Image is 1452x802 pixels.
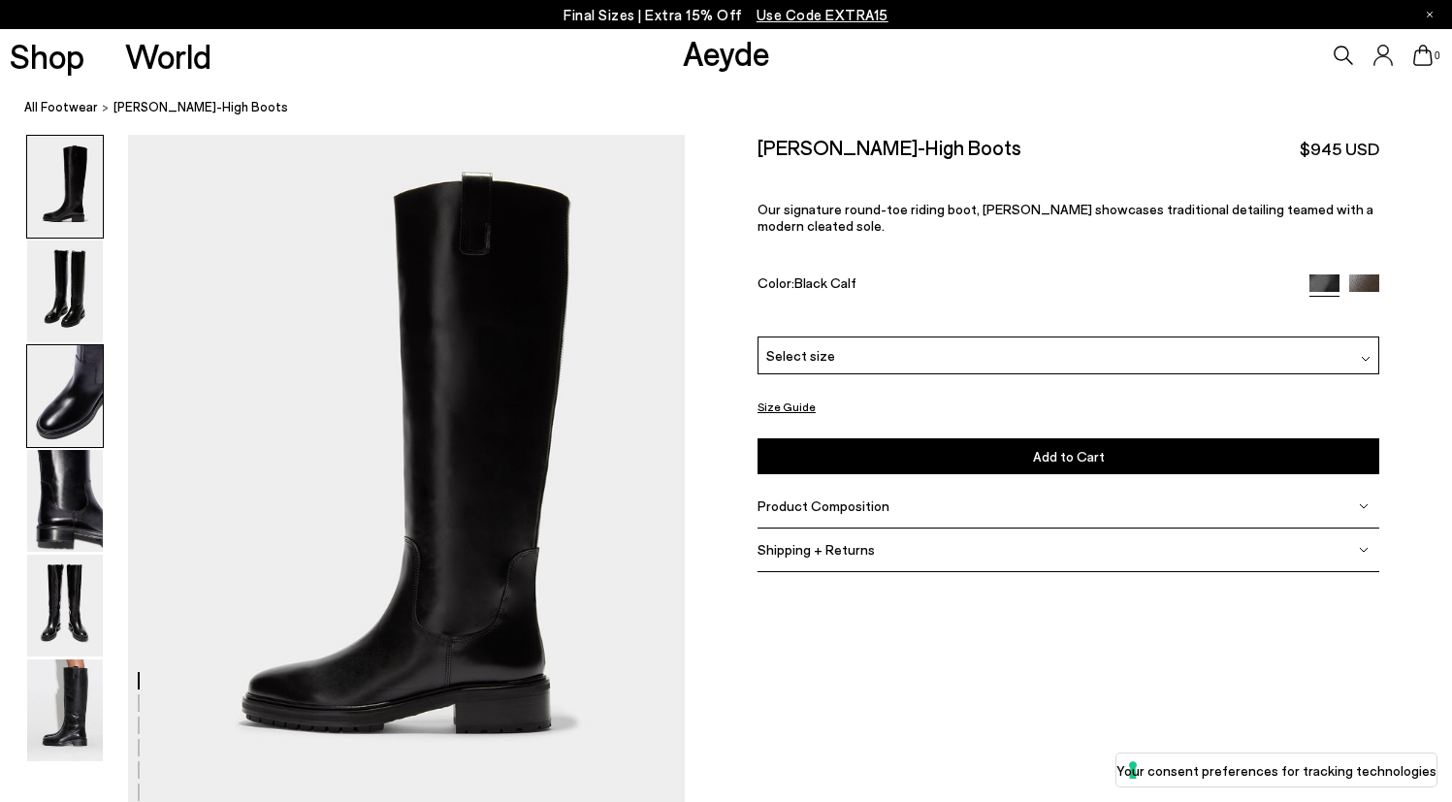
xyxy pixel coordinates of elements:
p: Our signature round-toe riding boot, [PERSON_NAME] showcases traditional detailing teamed with a ... [758,201,1379,234]
span: Add to Cart [1033,448,1105,465]
span: Product Composition [758,497,889,514]
button: Your consent preferences for tracking technologies [1116,754,1436,786]
a: 0 [1413,45,1433,66]
span: $945 USD [1300,137,1379,161]
a: Aeyde [683,32,770,73]
div: Color: [758,274,1289,297]
img: Henry Knee-High Boots - Image 4 [27,450,103,552]
label: Your consent preferences for tracking technologies [1116,760,1436,781]
span: 0 [1433,50,1442,61]
span: [PERSON_NAME]-High Boots [113,97,288,117]
button: Size Guide [758,395,816,419]
span: Shipping + Returns [758,541,875,558]
p: Final Sizes | Extra 15% Off [564,3,888,27]
img: Henry Knee-High Boots - Image 1 [27,136,103,238]
a: Shop [10,39,84,73]
h2: [PERSON_NAME]-High Boots [758,135,1021,159]
img: Henry Knee-High Boots - Image 5 [27,555,103,657]
img: Henry Knee-High Boots - Image 2 [27,241,103,342]
img: svg%3E [1359,545,1369,555]
img: Henry Knee-High Boots - Image 6 [27,659,103,761]
span: Navigate to /collections/ss25-final-sizes [757,6,888,23]
nav: breadcrumb [24,81,1452,135]
a: World [125,39,211,73]
a: All Footwear [24,97,98,117]
span: Black Calf [794,274,856,291]
img: svg%3E [1359,501,1369,511]
img: Henry Knee-High Boots - Image 3 [27,345,103,447]
img: svg%3E [1361,354,1371,364]
button: Add to Cart [758,438,1379,474]
span: Select size [766,345,835,366]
